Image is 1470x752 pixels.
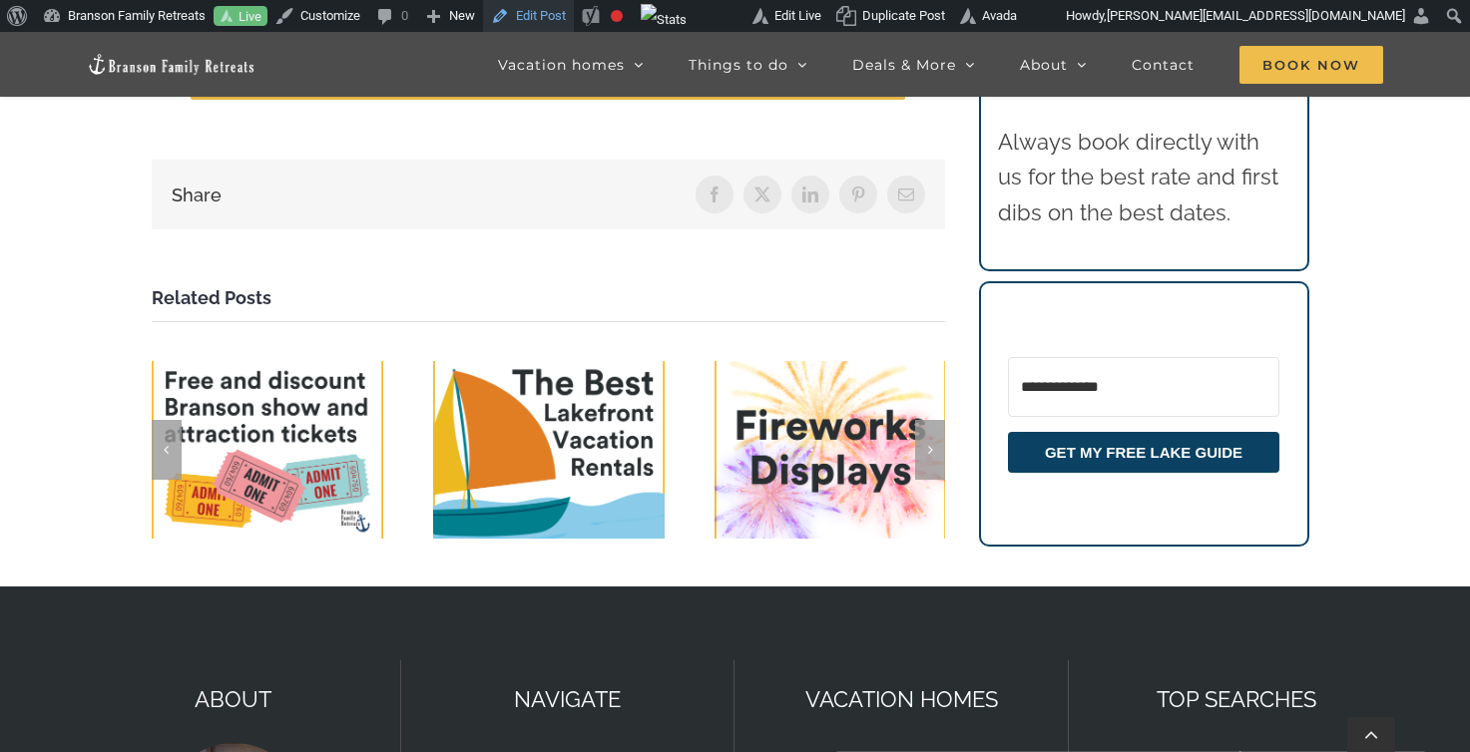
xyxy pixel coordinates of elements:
div: 2 / 8 [433,361,665,539]
a: Things to do [689,32,807,97]
span: Vacation homes [498,58,625,72]
h4: Share [172,182,222,208]
nav: Main Menu Sticky [498,32,1383,97]
div: Next slide [915,420,945,480]
p: Always book directly with us for the best rate and first dibs on the best dates. [998,125,1289,230]
p: VACATION HOMES [754,682,1048,717]
span: [PERSON_NAME][EMAIL_ADDRESS][DOMAIN_NAME] [1107,8,1405,23]
p: ABOUT [87,682,380,717]
div: Focus keyphrase not set [611,10,623,22]
a: Deals & More [852,32,975,97]
span: Book Now [1239,46,1383,84]
input: Email Address [1008,357,1279,417]
a: Live [214,6,267,27]
div: 3 / 8 [715,361,946,539]
h2: Related Posts [152,284,946,311]
a: About [1020,32,1087,97]
div: Previous slide [152,420,182,480]
button: GET MY FREE LAKE GUIDE [1008,432,1279,473]
div: 1 / 8 [152,361,383,539]
span: Deals & More [852,58,956,72]
p: TOP SEARCHES [1089,682,1383,717]
span: Things to do [689,58,788,72]
span: Contact [1132,58,1195,72]
p: NAVIGATE [421,682,715,717]
a: Book Now [1239,32,1383,97]
a: Vacation homes [498,32,644,97]
img: Views over 48 hours. Click for more Jetpack Stats. [641,4,687,36]
img: Branson Family Retreats Logo [87,53,256,76]
span: About [1020,58,1068,72]
a: Contact [1132,32,1195,97]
